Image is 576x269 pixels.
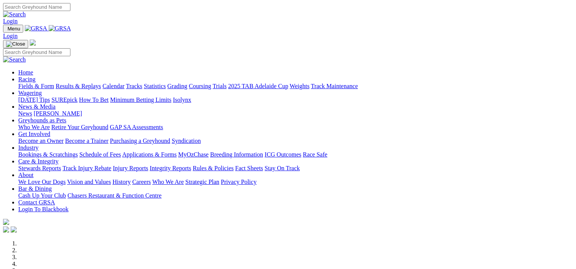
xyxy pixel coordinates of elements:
[189,83,211,89] a: Coursing
[18,179,573,185] div: About
[65,138,108,144] a: Become a Trainer
[18,83,54,89] a: Fields & Form
[25,25,47,32] img: GRSA
[51,97,77,103] a: SUREpick
[126,83,142,89] a: Tracks
[152,179,184,185] a: Who We Are
[18,97,50,103] a: [DATE] Tips
[18,172,34,178] a: About
[18,76,35,82] a: Racing
[8,26,20,32] span: Menu
[113,165,148,171] a: Injury Reports
[79,97,109,103] a: How To Bet
[56,83,101,89] a: Results & Replays
[6,41,25,47] img: Close
[150,165,191,171] a: Integrity Reports
[168,83,187,89] a: Grading
[210,151,263,158] a: Breeding Information
[3,56,26,63] img: Search
[18,138,64,144] a: Become an Owner
[51,124,108,130] a: Retire Your Greyhound
[49,25,71,32] img: GRSA
[3,226,9,233] img: facebook.svg
[79,151,121,158] a: Schedule of Fees
[112,179,131,185] a: History
[18,110,32,117] a: News
[18,144,38,151] a: Industry
[18,179,65,185] a: We Love Our Dogs
[18,151,573,158] div: Industry
[132,179,151,185] a: Careers
[290,83,310,89] a: Weights
[3,33,18,39] a: Login
[3,219,9,225] img: logo-grsa-white.png
[18,185,52,192] a: Bar & Dining
[18,192,573,199] div: Bar & Dining
[3,11,26,18] img: Search
[18,97,573,103] div: Wagering
[185,179,219,185] a: Strategic Plan
[110,138,170,144] a: Purchasing a Greyhound
[67,192,161,199] a: Chasers Restaurant & Function Centre
[18,90,42,96] a: Wagering
[3,3,70,11] input: Search
[3,40,28,48] button: Toggle navigation
[34,110,82,117] a: [PERSON_NAME]
[18,69,33,76] a: Home
[18,83,573,90] div: Racing
[67,179,111,185] a: Vision and Values
[18,110,573,117] div: News & Media
[18,199,55,206] a: Contact GRSA
[18,124,573,131] div: Greyhounds as Pets
[3,48,70,56] input: Search
[235,165,263,171] a: Fact Sheets
[144,83,166,89] a: Statistics
[110,97,171,103] a: Minimum Betting Limits
[18,165,573,172] div: Care & Integrity
[178,151,209,158] a: MyOzChase
[18,158,59,165] a: Care & Integrity
[18,124,50,130] a: Who We Are
[228,83,288,89] a: 2025 TAB Adelaide Cup
[18,103,56,110] a: News & Media
[193,165,234,171] a: Rules & Policies
[303,151,327,158] a: Race Safe
[18,117,66,123] a: Greyhounds as Pets
[18,151,78,158] a: Bookings & Scratchings
[311,83,358,89] a: Track Maintenance
[30,40,36,46] img: logo-grsa-white.png
[11,226,17,233] img: twitter.svg
[173,97,191,103] a: Isolynx
[3,18,18,24] a: Login
[110,124,163,130] a: GAP SA Assessments
[18,165,61,171] a: Stewards Reports
[18,206,69,212] a: Login To Blackbook
[221,179,257,185] a: Privacy Policy
[212,83,227,89] a: Trials
[265,165,300,171] a: Stay On Track
[18,131,50,137] a: Get Involved
[172,138,201,144] a: Syndication
[265,151,301,158] a: ICG Outcomes
[3,25,23,33] button: Toggle navigation
[102,83,124,89] a: Calendar
[18,138,573,144] div: Get Involved
[18,192,66,199] a: Cash Up Your Club
[122,151,177,158] a: Applications & Forms
[62,165,111,171] a: Track Injury Rebate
